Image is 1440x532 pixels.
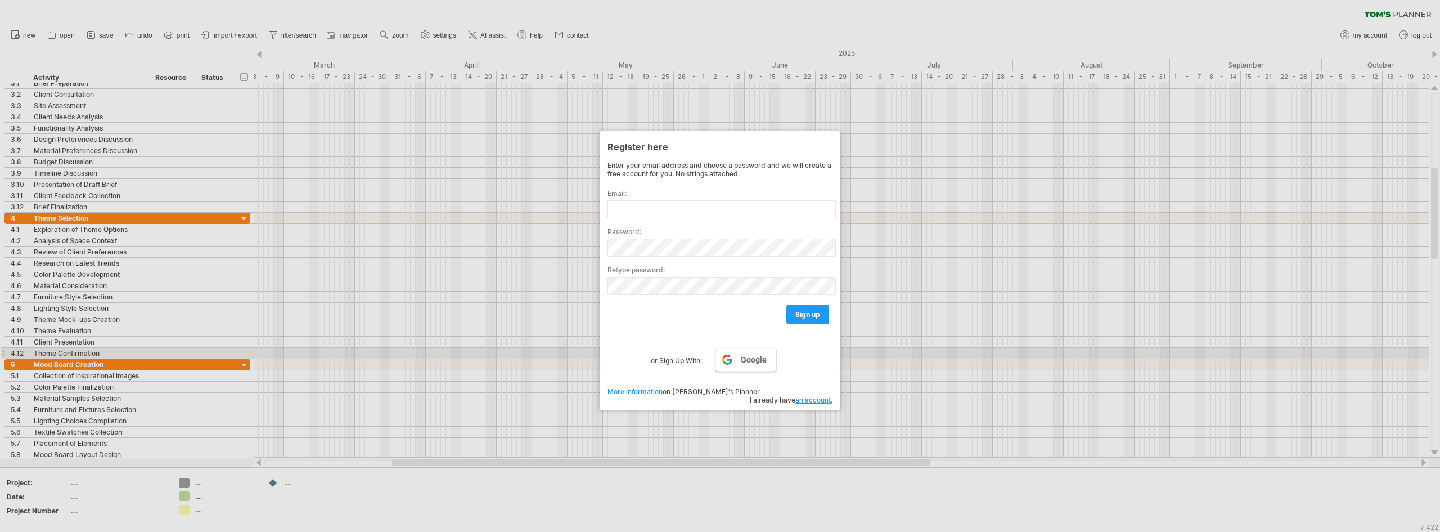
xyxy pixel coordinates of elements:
div: Enter your email address and choose a password and we will create a free account for you. No stri... [607,161,832,178]
span: sign up [795,310,820,319]
label: Retype password: [607,266,832,274]
a: More information [607,387,663,396]
a: an account [795,396,831,404]
div: Register here [607,136,832,157]
span: on [PERSON_NAME]'s Planner [607,387,760,396]
label: Password: [607,227,832,236]
a: Google [715,348,776,372]
label: or Sign Up With: [651,348,702,367]
a: sign up [786,305,829,324]
label: Email: [607,189,832,198]
span: Google [741,355,767,364]
span: I already have . [750,396,832,404]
